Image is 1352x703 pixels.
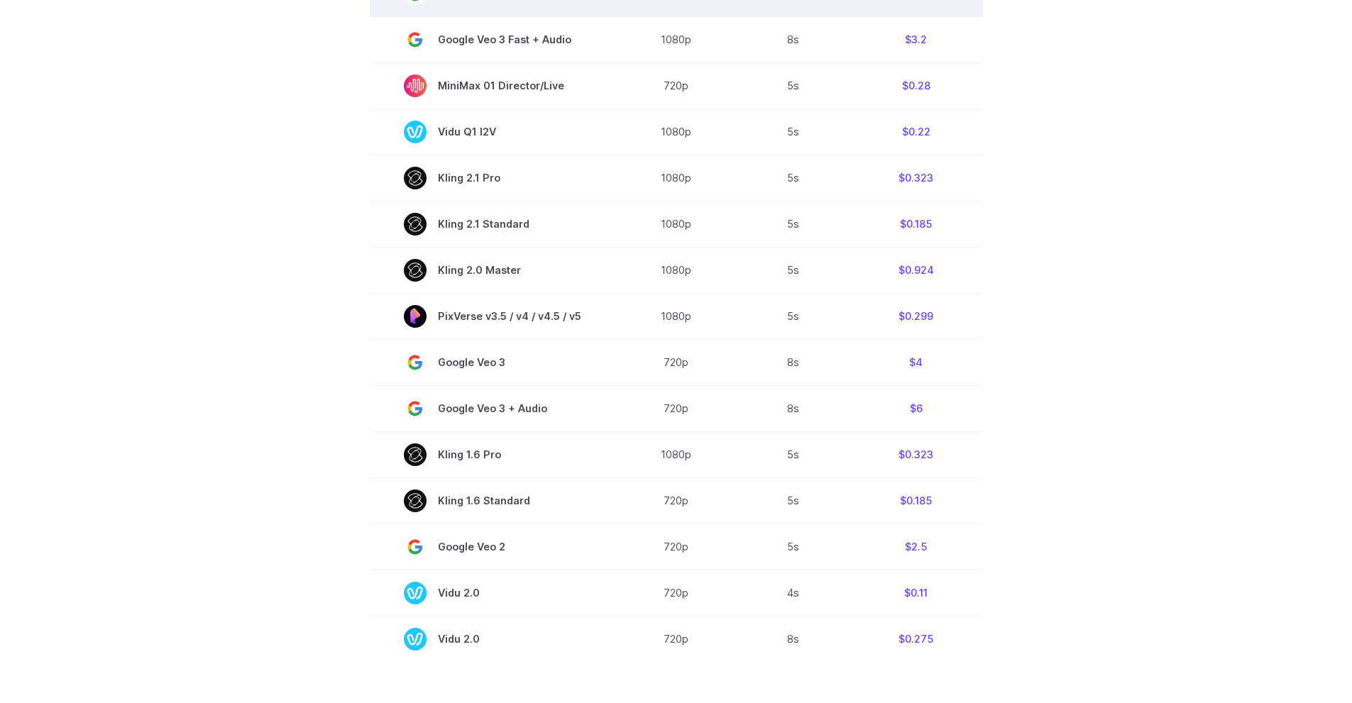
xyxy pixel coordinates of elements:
[404,305,581,328] span: PixVerse v3.5 / v4 / v4.5 / v5
[404,74,581,97] span: MiniMax 01 Director/Live
[850,616,983,662] td: $0.275
[615,477,737,524] td: 720p
[850,293,983,339] td: $0.299
[737,109,850,155] td: 5s
[850,109,983,155] td: $0.22
[737,293,850,339] td: 5s
[737,201,850,247] td: 5s
[737,16,850,62] td: 8s
[404,443,581,466] span: Kling 1.6 Pro
[404,489,581,512] span: Kling 1.6 Standard
[850,247,983,293] td: $0.924
[615,431,737,477] td: 1080p
[615,385,737,431] td: 720p
[404,167,581,189] span: Kling 2.1 Pro
[850,431,983,477] td: $0.323
[615,524,737,570] td: 720p
[850,201,983,247] td: $0.185
[737,477,850,524] td: 5s
[737,431,850,477] td: 5s
[404,259,581,282] span: Kling 2.0 Master
[737,616,850,662] td: 8s
[850,339,983,385] td: $4
[737,247,850,293] td: 5s
[404,536,581,558] span: Google Veo 2
[404,28,581,51] span: Google Veo 3 Fast + Audio
[850,524,983,570] td: $2.5
[850,477,983,524] td: $0.185
[850,62,983,109] td: $0.28
[737,62,850,109] td: 5s
[615,16,737,62] td: 1080p
[615,616,737,662] td: 720p
[615,62,737,109] td: 720p
[404,397,581,420] span: Google Veo 3 + Audio
[737,570,850,616] td: 4s
[615,155,737,201] td: 1080p
[404,351,581,374] span: Google Veo 3
[850,155,983,201] td: $0.323
[404,582,581,604] span: Vidu 2.0
[615,293,737,339] td: 1080p
[615,201,737,247] td: 1080p
[404,213,581,236] span: Kling 2.1 Standard
[615,247,737,293] td: 1080p
[850,385,983,431] td: $6
[404,121,581,143] span: Vidu Q1 I2V
[404,628,581,651] span: Vidu 2.0
[737,339,850,385] td: 8s
[615,570,737,616] td: 720p
[737,385,850,431] td: 8s
[615,109,737,155] td: 1080p
[615,339,737,385] td: 720p
[850,16,983,62] td: $3.2
[850,570,983,616] td: $0.11
[737,155,850,201] td: 5s
[737,524,850,570] td: 5s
